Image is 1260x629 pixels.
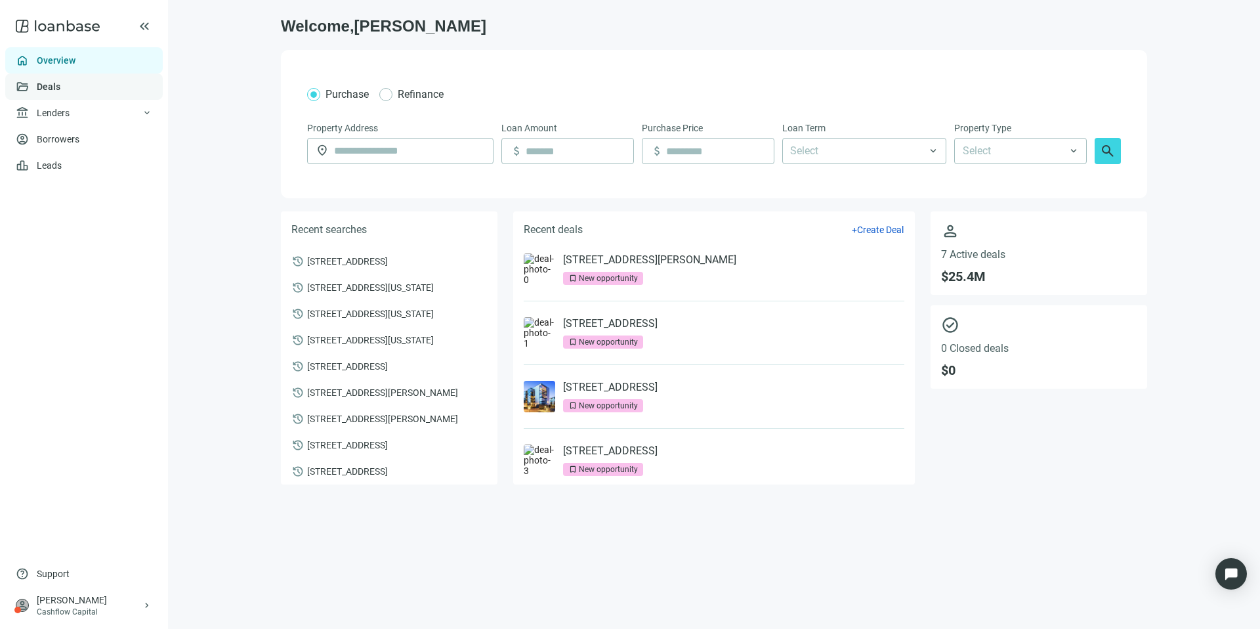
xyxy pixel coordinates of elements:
[307,412,458,424] span: [STREET_ADDRESS][PERSON_NAME]
[37,594,142,607] div: [PERSON_NAME]
[37,134,79,144] a: Borrowers
[37,607,142,617] div: Cashflow Capital
[579,272,638,285] div: New opportunity
[291,281,304,294] span: history
[579,336,638,349] div: New opportunity
[307,334,434,345] span: [STREET_ADDRESS][US_STATE]
[579,399,638,412] div: New opportunity
[142,108,152,118] span: keyboard_arrow_down
[291,307,304,320] span: history
[941,222,1137,240] span: person
[316,144,329,157] span: location_on
[510,144,523,158] span: attach_money
[1215,558,1247,590] div: Open Intercom Messenger
[568,465,577,474] span: bookmark
[782,121,826,135] span: Loan Term
[307,465,388,477] span: [STREET_ADDRESS]
[524,317,555,349] img: deal-photo-1
[291,439,304,452] span: history
[650,144,663,158] span: attach_money
[37,55,75,66] a: Overview
[291,255,304,268] span: history
[563,445,658,458] a: [STREET_ADDRESS]
[291,465,304,478] span: history
[142,600,152,611] span: keyboard_arrow_right
[307,255,388,267] span: [STREET_ADDRESS]
[16,106,29,119] span: account_balance
[857,225,904,235] span: Create Deal
[291,412,304,425] span: history
[524,381,555,412] img: deal-photo-2
[307,360,388,372] span: [STREET_ADDRESS]
[307,439,388,450] span: [STREET_ADDRESS]
[281,16,1147,37] h1: Welcome, [PERSON_NAME]
[37,160,62,171] a: Leads
[563,317,658,330] a: [STREET_ADDRESS]
[291,386,304,399] span: history
[291,334,304,347] span: history
[851,224,904,236] button: +Create Deal
[568,337,577,347] span: bookmark
[563,253,736,267] a: [STREET_ADDRESS][PERSON_NAME]
[954,121,1011,135] span: Property Type
[524,222,583,238] h5: Recent deals
[524,445,555,476] img: deal-photo-3
[136,18,152,34] button: keyboard_double_arrow_left
[291,360,304,373] span: history
[398,88,444,100] span: Refinance
[307,307,434,319] span: [STREET_ADDRESS][US_STATE]
[941,362,1137,378] span: $ 0
[579,463,638,476] div: New opportunity
[1095,138,1121,164] button: search
[941,316,1137,334] span: check_circle
[524,253,555,285] img: deal-photo-0
[37,100,70,126] span: Lenders
[941,269,1137,284] span: $ 25.4M
[307,121,378,135] span: Property Address
[307,281,434,293] span: [STREET_ADDRESS][US_STATE]
[37,567,70,580] span: Support
[563,381,658,394] a: [STREET_ADDRESS]
[941,248,1137,261] span: 7 Active deals
[37,81,60,92] a: Deals
[941,342,1137,355] span: 0 Closed deals
[1100,143,1116,159] span: search
[568,401,577,410] span: bookmark
[501,121,557,135] span: Loan Amount
[325,88,369,100] span: Purchase
[642,121,703,135] span: Purchase Price
[852,225,857,235] span: +
[16,567,29,580] span: help
[16,599,29,612] span: person
[291,222,367,238] h5: Recent searches
[307,386,458,398] span: [STREET_ADDRESS][PERSON_NAME]
[568,274,577,283] span: bookmark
